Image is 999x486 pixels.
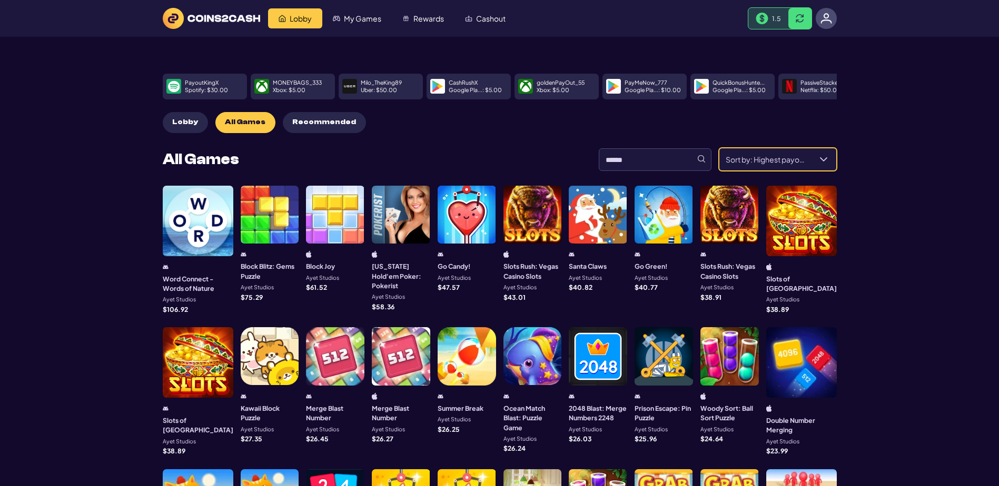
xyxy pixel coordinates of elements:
img: ios [766,264,772,270]
p: QuickBonusHunte... [713,80,765,86]
img: payment icon [784,80,795,92]
p: $ 40.77 [635,284,658,290]
img: android [503,393,509,400]
p: $ 26.27 [372,436,393,442]
p: Ayet Studios [766,439,799,444]
img: android [635,393,640,400]
p: $ 26.24 [503,445,526,451]
img: ios [372,251,378,258]
p: $ 47.57 [438,284,460,290]
h3: Double Number Merging [766,416,837,435]
p: Ayet Studios [635,275,668,281]
span: All Games [225,118,265,127]
img: ios [700,393,706,400]
img: logo text [163,8,260,29]
img: Lobby [279,15,286,22]
p: Ayet Studios [438,275,471,281]
h3: Slots Rush: Vegas Casino Slots [700,261,759,281]
p: Ayet Studios [503,436,537,442]
p: Google Pla... : $ 5.00 [449,87,502,93]
h3: Merge Blast Number [372,403,430,423]
button: Lobby [163,112,208,133]
p: Ayet Studios [438,417,471,422]
h2: All Games [163,152,239,167]
p: goldenPayOut_55 [537,80,585,86]
p: Ayet Studios [503,285,537,290]
img: android [635,251,640,258]
img: My Games [333,15,340,22]
p: $ 25.96 [635,436,657,442]
p: Ayet Studios [569,427,602,432]
p: Ayet Studios [306,427,339,432]
p: Ayet Studios [766,297,799,302]
p: $ 43.01 [503,294,526,300]
button: All Games [215,112,275,133]
h3: Word Connect - Words of Nature [163,274,233,293]
p: Netflix : $ 50.00 [800,87,841,93]
p: Ayet Studios [163,297,196,302]
a: My Games [322,8,392,28]
div: Sort by: Highest payout [811,148,836,170]
p: Ayet Studios [241,285,274,290]
h3: Slots Rush: Vegas Casino Slots [503,261,562,281]
p: Uber : $ 50.00 [361,87,397,93]
img: ios [766,405,772,412]
p: Ayet Studios [163,439,196,444]
img: Rewards [402,15,410,22]
p: $ 38.91 [700,294,721,300]
p: $ 61.52 [306,284,327,290]
h3: Prison Escape: Pin Puzzle [635,403,693,423]
h3: Slots of [GEOGRAPHIC_DATA] [766,274,837,293]
a: Rewards [392,8,454,28]
p: $ 26.03 [569,436,591,442]
h3: Go Green! [635,261,668,271]
span: Rewards [413,15,444,22]
h3: Slots of [GEOGRAPHIC_DATA] [163,416,233,435]
p: $ 75.29 [241,294,263,300]
span: Cashout [476,15,506,22]
h3: Woody Sort: Ball Sort Puzzle [700,403,759,423]
h3: Merge Blast Number [306,403,364,423]
h3: Summer Break [438,403,483,413]
p: Google Pla... : $ 5.00 [713,87,766,93]
img: payment icon [432,80,443,92]
button: Recommended [283,112,366,133]
img: payment icon [256,80,268,92]
h3: Block Joy [306,261,335,271]
img: android [241,393,246,400]
p: Ayet Studios [700,285,734,290]
p: $ 40.82 [569,284,592,290]
img: android [569,251,575,258]
img: avatar [820,13,832,24]
p: Ayet Studios [372,294,405,300]
p: PayoutKingX [185,80,219,86]
img: payment icon [608,80,619,92]
p: $ 26.25 [438,426,460,432]
p: $ 23.99 [766,448,788,454]
span: Sort by: Highest payout [719,148,811,170]
img: payment icon [520,80,531,92]
p: $ 106.92 [163,306,188,312]
img: payment icon [696,80,707,92]
p: Google Pla... : $ 10.00 [625,87,681,93]
h3: [US_STATE] Hold'em Poker: Pokerist [372,261,430,290]
h3: 2048 Blast: Merge Numbers 2248 [569,403,627,423]
h3: Block Blitz: Gems Puzzle [241,261,299,281]
img: android [438,393,443,400]
img: android [438,251,443,258]
img: android [306,393,312,400]
p: $ 38.89 [163,448,185,454]
img: payment icon [344,80,355,92]
a: Cashout [454,8,516,28]
p: Xbox : $ 5.00 [273,87,305,93]
span: Lobby [172,118,198,127]
p: $ 58.36 [372,303,394,310]
span: 1.5 [772,14,781,23]
p: PassiveStackerX [800,80,843,86]
h3: Ocean Match Blast: Puzzle Game [503,403,562,432]
span: Lobby [290,15,312,22]
li: Lobby [268,8,322,28]
p: $ 24.64 [700,436,723,442]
